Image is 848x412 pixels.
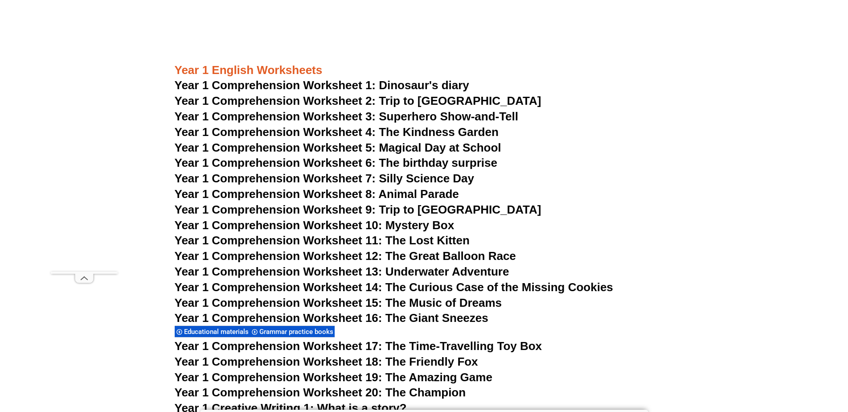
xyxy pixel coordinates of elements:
a: Year 1 Comprehension Worksheet 9: Trip to [GEOGRAPHIC_DATA] [175,203,541,216]
div: Educational materials [175,325,250,338]
span: Grammar practice books [259,328,336,336]
a: Year 1 Comprehension Worksheet 18: The Friendly Fox [175,355,478,368]
a: Year 1 Comprehension Worksheet 4: The Kindness Garden [175,125,499,139]
a: Year 1 Comprehension Worksheet 12: The Great Balloon Race [175,249,516,263]
a: Year 1 Comprehension Worksheet 6: The birthday surprise [175,156,497,169]
a: Year 1 Comprehension Worksheet 7: Silly Science Day [175,172,475,185]
a: Year 1 Comprehension Worksheet 14: The Curious Case of the Missing Cookies [175,280,613,294]
a: Year 1 Comprehension Worksheet 5: Magical Day at School [175,141,501,154]
div: Grammar practice books [250,325,335,338]
a: Year 1 Comprehension Worksheet 20: The Champion [175,386,466,399]
a: Year 1 Comprehension Worksheet 8: Animal Parade [175,187,459,201]
a: Year 1 Comprehension Worksheet 11: The Lost Kitten [175,234,470,247]
a: Year 1 Comprehension Worksheet 3: Superhero Show-and-Tell [175,110,519,123]
a: Year 1 Comprehension Worksheet 10: Mystery Box [175,218,455,232]
a: Year 1 Comprehension Worksheet 17: The Time-Travelling Toy Box [175,339,542,353]
a: Year 1 Comprehension Worksheet 15: The Music of Dreams [175,296,502,309]
h3: Year 1 English Worksheets [175,63,674,78]
iframe: Advertisement [51,21,118,272]
a: Year 1 Comprehension Worksheet 1: Dinosaur's diary [175,78,469,92]
span: Educational materials [184,328,251,336]
a: Year 1 Comprehension Worksheet 16: The Giant Sneezes [175,311,488,325]
iframe: Chat Widget [700,311,848,412]
a: Year 1 Comprehension Worksheet 19: The Amazing Game [175,371,492,384]
a: Year 1 Comprehension Worksheet 13: Underwater Adventure [175,265,509,278]
a: Year 1 Comprehension Worksheet 2: Trip to [GEOGRAPHIC_DATA] [175,94,541,107]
